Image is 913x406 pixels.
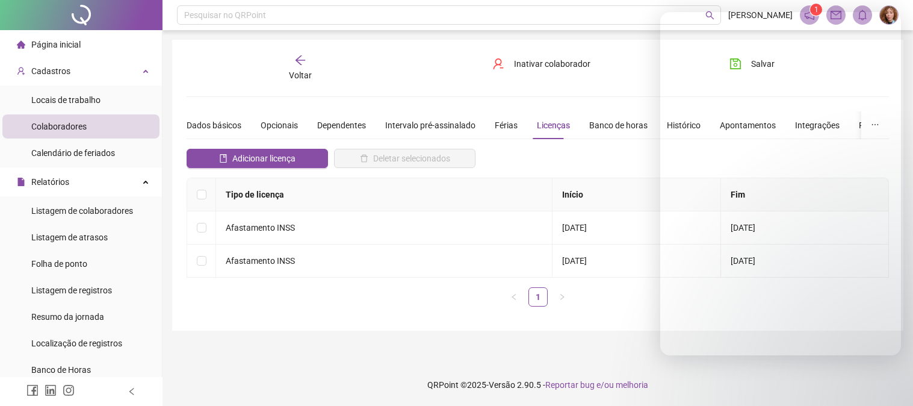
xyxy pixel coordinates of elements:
span: 1 [814,5,819,14]
span: [DATE] [562,256,587,266]
button: right [552,287,572,307]
button: Inativar colaborador [483,54,599,73]
span: Inativar colaborador [514,57,590,70]
span: left [510,293,518,301]
span: Afastamento INSS [226,223,295,233]
div: Dados básicos [187,119,241,132]
span: user-add [17,67,25,75]
span: user-delete [492,58,504,70]
li: 1 [528,287,548,307]
span: mail [831,10,841,20]
span: book [219,154,227,163]
span: Reportar bug e/ou melhoria [545,380,648,390]
div: Opcionais [261,119,298,132]
span: file [17,178,25,186]
span: [DATE] [562,223,587,233]
span: Listagem de colaboradores [31,206,133,216]
span: Listagem de atrasos [31,233,108,242]
sup: 1 [810,4,822,16]
span: right [559,293,566,301]
span: [PERSON_NAME] [728,8,793,22]
th: Tipo de licença [216,178,552,211]
li: Página anterior [504,287,524,307]
span: Colaboradores [31,122,87,131]
span: Versão [489,380,515,390]
th: Início [552,178,721,211]
span: home [17,40,25,49]
div: Licenças [537,119,570,132]
iframe: Intercom live chat [660,12,901,355]
div: Férias [495,119,518,132]
footer: QRPoint © 2025 - 2.90.5 - [162,364,913,406]
span: Voltar [289,70,312,80]
span: instagram [63,384,75,396]
span: Adicionar licença [232,152,296,165]
span: bell [857,10,868,20]
span: Locais de trabalho [31,95,101,105]
span: Página inicial [31,40,81,49]
span: arrow-left [294,54,306,66]
button: left [504,287,524,307]
span: Folha de ponto [31,259,87,269]
button: Deletar selecionados [334,149,475,168]
span: Localização de registros [31,339,122,348]
span: notification [804,10,815,20]
span: left [128,387,136,396]
span: Banco de Horas [31,365,91,375]
span: Cadastros [31,66,70,76]
div: Dependentes [317,119,366,132]
img: 75204 [880,6,898,24]
span: linkedin [45,384,57,396]
span: Listagem de registros [31,286,112,295]
div: Intervalo pré-assinalado [385,119,475,132]
span: search [705,11,714,20]
li: Próxima página [552,287,572,307]
a: 1 [529,288,547,306]
span: Relatórios [31,177,69,187]
span: facebook [26,384,39,396]
span: Resumo da jornada [31,312,104,322]
button: Adicionar licença [187,149,328,168]
iframe: Intercom live chat [872,365,901,394]
span: Afastamento INSS [226,256,295,266]
span: Calendário de feriados [31,148,115,158]
div: Banco de horas [589,119,648,132]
